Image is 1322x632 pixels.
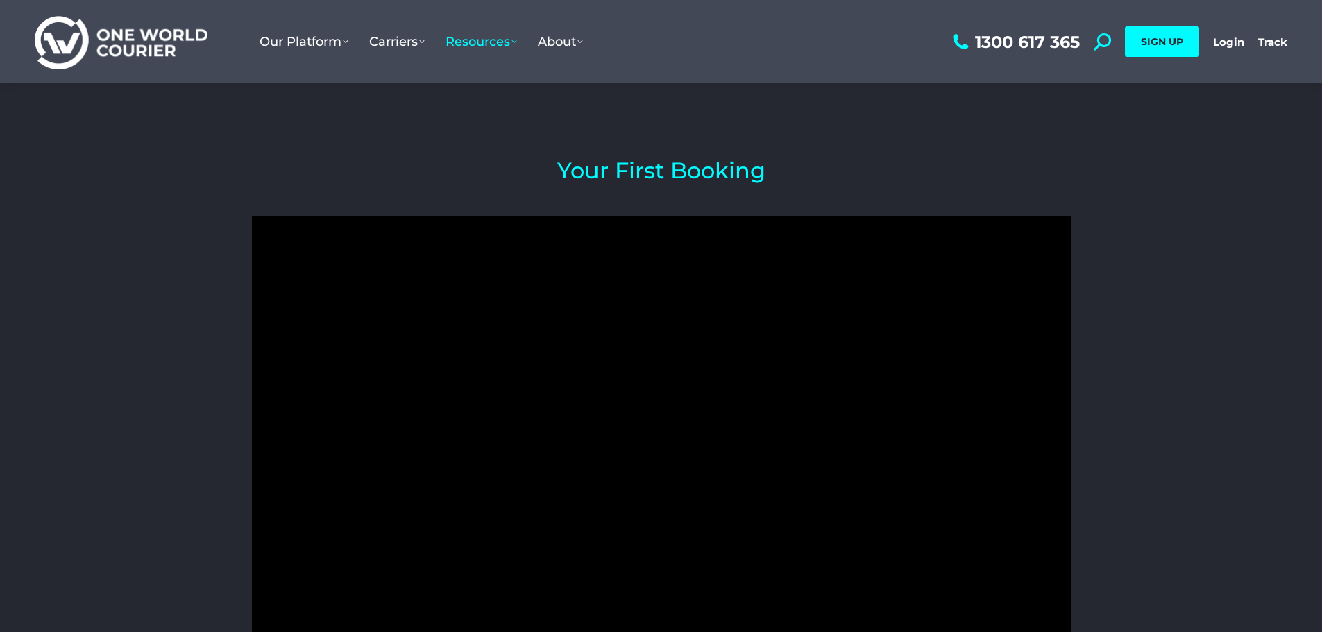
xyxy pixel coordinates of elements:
span: About [538,34,583,49]
a: Resources [435,20,527,63]
h2: Your First Booking [252,160,1071,182]
a: About [527,20,593,63]
span: Resources [446,34,517,49]
img: One World Courier [35,14,207,70]
a: SIGN UP [1125,26,1199,57]
a: 1300 617 365 [949,33,1080,51]
a: Our Platform [249,20,359,63]
a: Track [1258,35,1287,49]
span: Carriers [369,34,425,49]
a: Login [1213,35,1244,49]
span: Our Platform [260,34,348,49]
span: SIGN UP [1141,35,1183,48]
a: Carriers [359,20,435,63]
